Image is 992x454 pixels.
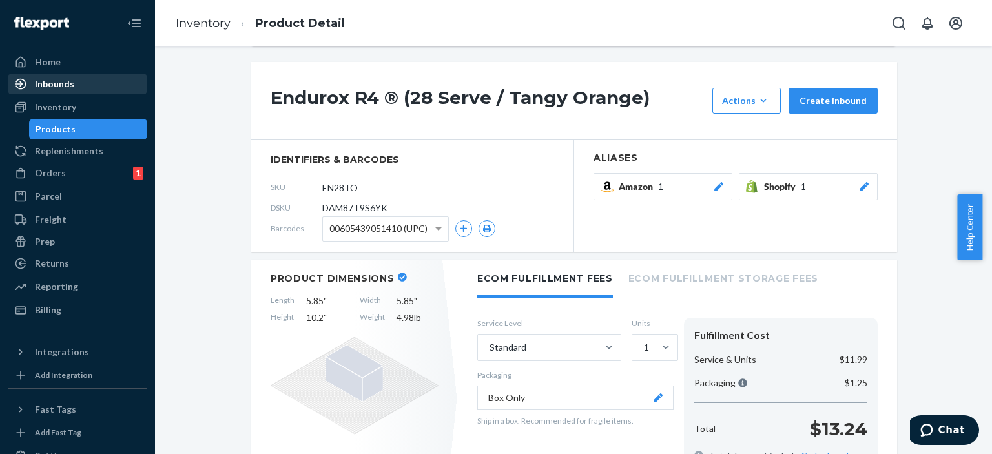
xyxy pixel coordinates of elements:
span: identifiers & barcodes [271,153,554,166]
span: Height [271,311,294,324]
div: Inbounds [35,77,74,90]
input: Standard [488,341,490,354]
button: Close Navigation [121,10,147,36]
button: Open account menu [943,10,969,36]
h2: Product Dimensions [271,273,395,284]
h2: Aliases [594,153,878,163]
span: Shopify [764,180,801,193]
span: " [324,295,327,306]
a: Products [29,119,148,139]
span: SKU [271,181,322,192]
span: DAM87T9S6YK [322,201,387,214]
h1: Endurox R4 ® (28 Serve / Tangy Orange) [271,88,706,114]
p: Service & Units [694,353,756,366]
span: Length [271,294,294,307]
button: Integrations [8,342,147,362]
button: Create inbound [789,88,878,114]
label: Units [632,318,674,329]
a: Add Integration [8,367,147,383]
span: 1 [801,180,806,193]
div: 1 [133,167,143,180]
li: Ecom Fulfillment Fees [477,260,613,298]
span: Weight [360,311,385,324]
div: Integrations [35,346,89,358]
span: 5.85 [397,294,439,307]
div: Home [35,56,61,68]
p: $1.25 [845,377,867,389]
button: Amazon1 [594,173,732,200]
span: " [324,312,327,323]
div: 1 [644,341,649,354]
div: Billing [35,304,61,316]
div: Reporting [35,280,78,293]
div: Fulfillment Cost [694,328,867,343]
a: Reporting [8,276,147,297]
button: Open Search Box [886,10,912,36]
button: Box Only [477,386,674,410]
span: " [414,295,417,306]
div: Actions [722,94,771,107]
a: Product Detail [255,16,345,30]
span: Amazon [619,180,658,193]
div: Inventory [35,101,76,114]
p: Packaging [694,377,747,389]
div: Replenishments [35,145,103,158]
div: Fast Tags [35,403,76,416]
a: Billing [8,300,147,320]
span: 1 [658,180,663,193]
ol: breadcrumbs [165,5,355,43]
a: Inbounds [8,74,147,94]
a: Home [8,52,147,72]
button: Fast Tags [8,399,147,420]
button: Help Center [957,194,982,260]
p: Ship in a box. Recommended for fragile items. [477,415,674,426]
div: Orders [35,167,66,180]
a: Add Fast Tag [8,425,147,440]
p: Packaging [477,369,674,380]
label: Service Level [477,318,621,329]
span: 5.85 [306,294,348,307]
button: Shopify1 [739,173,878,200]
a: Returns [8,253,147,274]
p: $11.99 [840,353,867,366]
div: Freight [35,213,67,226]
a: Orders1 [8,163,147,183]
div: Add Integration [35,369,92,380]
div: Parcel [35,190,62,203]
div: Standard [490,341,526,354]
span: 00605439051410 (UPC) [329,218,428,240]
button: Actions [712,88,781,114]
input: 1 [643,341,644,354]
a: Inventory [176,16,231,30]
p: $13.24 [810,416,867,442]
div: Products [36,123,76,136]
iframe: Opens a widget where you can chat to one of our agents [910,415,979,448]
a: Prep [8,231,147,252]
div: Returns [35,257,69,270]
span: 10.2 [306,311,348,324]
span: Barcodes [271,223,322,234]
a: Inventory [8,97,147,118]
div: Add Fast Tag [35,427,81,438]
div: Prep [35,235,55,248]
a: Parcel [8,186,147,207]
img: Flexport logo [14,17,69,30]
span: DSKU [271,202,322,213]
a: Replenishments [8,141,147,161]
button: Open notifications [914,10,940,36]
a: Freight [8,209,147,230]
span: Width [360,294,385,307]
span: 4.98 lb [397,311,439,324]
p: Total [694,422,716,435]
li: Ecom Fulfillment Storage Fees [628,260,818,295]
